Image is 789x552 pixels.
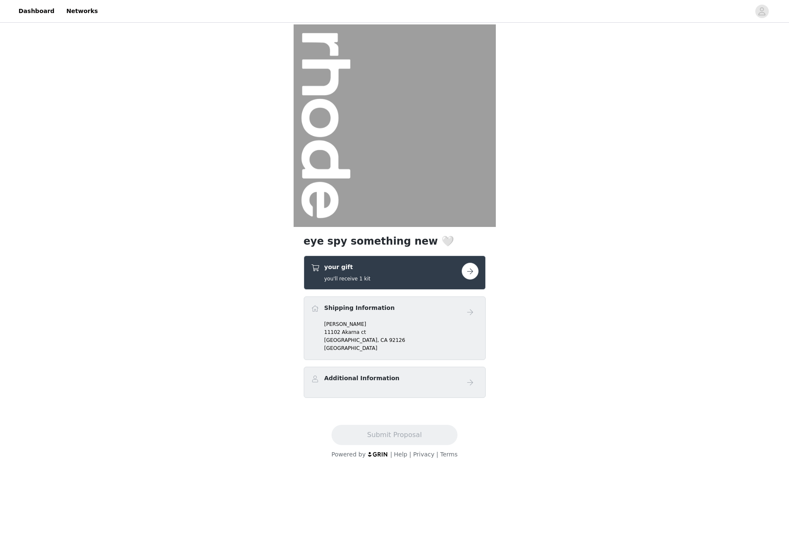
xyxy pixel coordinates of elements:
[304,296,486,360] div: Shipping Information
[304,256,486,290] div: your gift
[324,328,479,336] p: 11102 Akarna ct
[13,2,59,21] a: Dashboard
[324,337,379,343] span: [GEOGRAPHIC_DATA],
[436,451,439,458] span: |
[324,344,479,352] p: [GEOGRAPHIC_DATA]
[440,451,457,458] a: Terms
[304,234,486,249] h1: eye spy something new 🤍
[324,320,479,328] p: [PERSON_NAME]
[389,337,405,343] span: 92126
[409,451,411,458] span: |
[324,374,400,383] h4: Additional Information
[413,451,435,458] a: Privacy
[324,304,395,312] h4: Shipping Information
[324,275,371,283] h5: you'll receive 1 kit
[294,24,496,227] img: campaign image
[61,2,103,21] a: Networks
[332,451,366,458] span: Powered by
[332,425,457,445] button: Submit Proposal
[390,451,392,458] span: |
[394,451,407,458] a: Help
[380,337,388,343] span: CA
[324,263,371,272] h4: your gift
[304,367,486,398] div: Additional Information
[367,451,388,457] img: logo
[758,5,766,18] div: avatar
